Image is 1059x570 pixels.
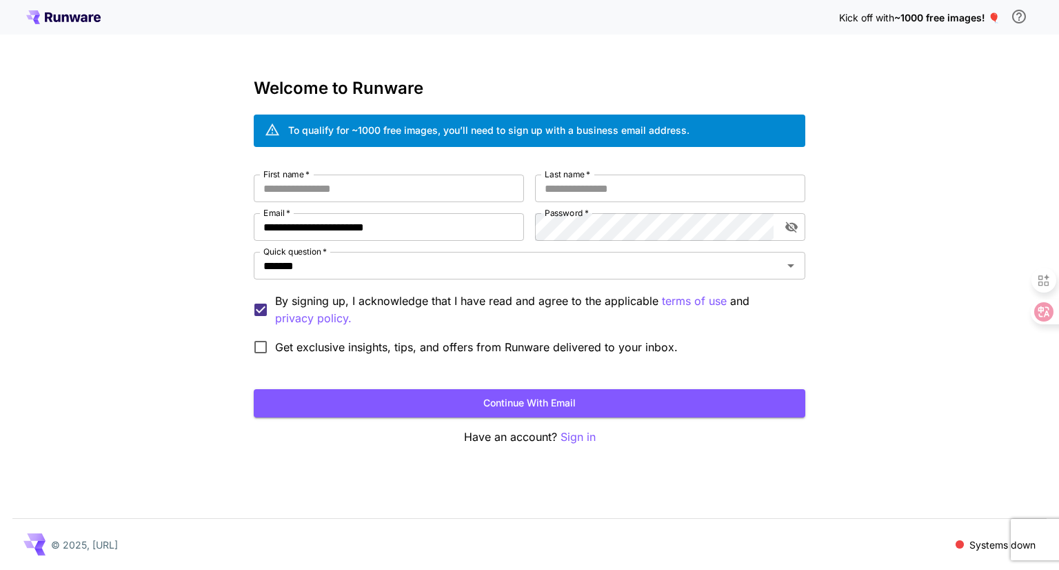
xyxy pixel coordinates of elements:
button: In order to qualify for free credit, you need to sign up with a business email address and click ... [1005,3,1033,30]
span: ~1000 free images! 🎈 [894,12,1000,23]
button: Open [781,256,800,275]
button: By signing up, I acknowledge that I have read and agree to the applicable terms of use and [275,310,352,327]
button: toggle password visibility [779,215,804,239]
p: privacy policy. [275,310,352,327]
button: Continue with email [254,389,805,417]
button: Sign in [561,429,596,446]
label: Last name [545,168,590,180]
p: Have an account? [254,429,805,446]
button: By signing up, I acknowledge that I have read and agree to the applicable and privacy policy. [662,293,727,310]
label: First name [263,168,310,180]
p: By signing up, I acknowledge that I have read and agree to the applicable and [275,293,794,327]
div: To qualify for ~1000 free images, you’ll need to sign up with a business email address. [288,123,689,137]
p: Systems down [969,538,1036,552]
span: Get exclusive insights, tips, and offers from Runware delivered to your inbox. [275,339,678,355]
p: terms of use [662,293,727,310]
p: © 2025, [URL] [51,538,118,552]
h3: Welcome to Runware [254,79,805,98]
span: Kick off with [839,12,894,23]
label: Quick question [263,246,327,257]
label: Email [263,207,290,219]
label: Password [545,207,589,219]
